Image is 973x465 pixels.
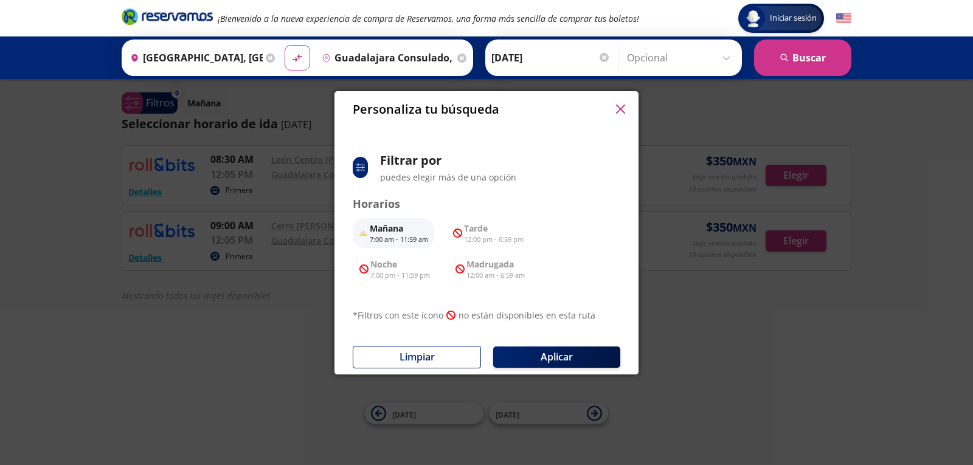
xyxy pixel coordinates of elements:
[493,346,620,368] button: Aplicar
[380,151,516,170] p: Filtrar por
[370,270,430,281] p: 7:00 pm - 11:59 pm
[754,40,851,76] button: Buscar
[836,11,851,26] button: English
[317,43,454,73] input: Buscar Destino
[464,222,524,235] p: Tarde
[466,258,525,270] p: Madrugada
[464,235,524,245] p: 12:00 pm - 6:59 pm
[353,309,443,322] p: * Filtros con este ícono
[218,13,639,24] em: ¡Bienvenido a la nueva experiencia de compra de Reservamos, una forma más sencilla de comprar tus...
[627,43,736,73] input: Opcional
[449,254,532,284] button: Madrugada12:00 am - 6:59 am
[353,346,481,368] button: Limpiar
[122,7,213,26] i: Brand Logo
[353,218,434,249] button: Mañana7:00 am - 11:59 am
[491,43,611,73] input: Elegir Fecha
[353,100,499,119] p: Personaliza tu búsqueda
[353,254,437,284] button: Noche7:00 pm - 11:59 pm
[466,270,525,281] p: 12:00 am - 6:59 am
[765,12,822,24] span: Iniciar sesión
[446,218,530,249] button: Tarde12:00 pm - 6:59 pm
[459,309,595,322] p: no están disponibles en esta ruta
[122,7,213,29] a: Brand Logo
[380,171,516,184] p: puedes elegir más de una opción
[370,258,430,270] p: Noche
[353,196,620,212] p: Horarios
[370,235,428,245] p: 7:00 am - 11:59 am
[370,222,428,235] p: Mañana
[125,43,263,73] input: Buscar Origen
